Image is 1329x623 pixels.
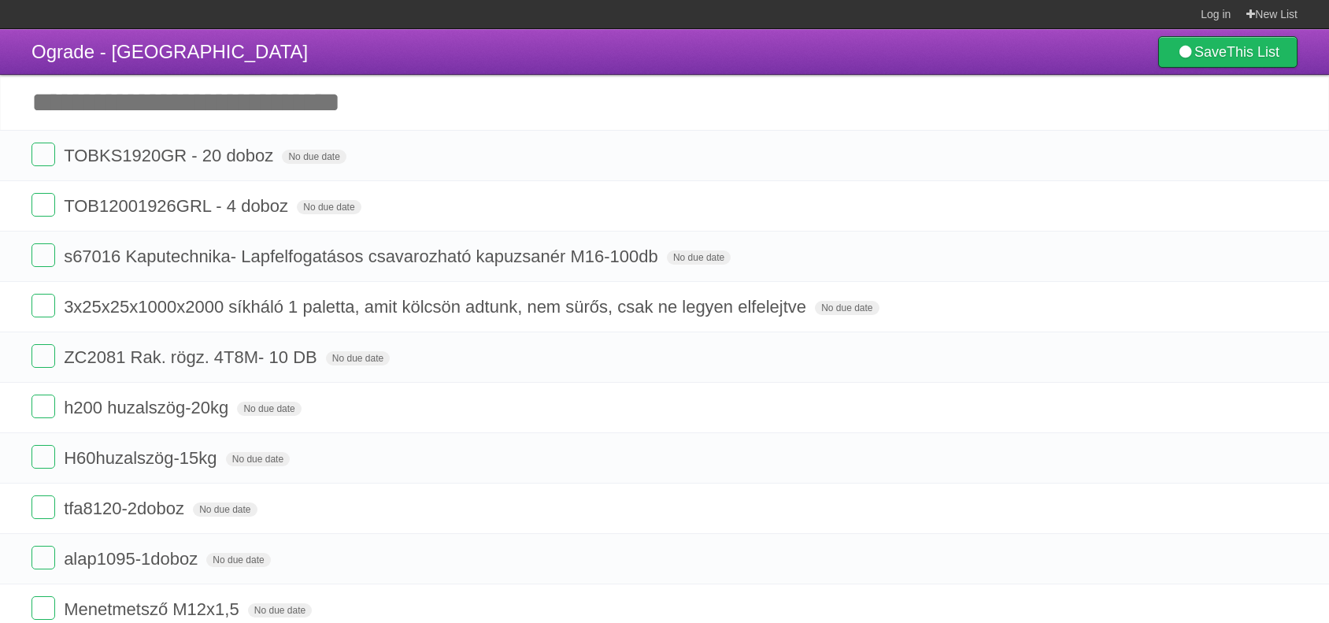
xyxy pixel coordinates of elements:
[31,445,55,469] label: Done
[1158,36,1298,68] a: SaveThis List
[31,596,55,620] label: Done
[31,143,55,166] label: Done
[667,250,731,265] span: No due date
[326,351,390,365] span: No due date
[64,247,662,266] span: s67016 Kaputechnika- Lapfelfogatásos csavarozható kapuzsanér M16-100db
[31,193,55,217] label: Done
[237,402,301,416] span: No due date
[64,196,292,216] span: TOB12001926GRL - 4 doboz
[64,297,810,317] span: 3x25x25x1000x2000 síkháló 1 paletta, amit kölcsön adtunk, nem sürős, csak ne legyen elfelejtve
[31,395,55,418] label: Done
[64,448,220,468] span: H60huzalszög-15kg
[31,495,55,519] label: Done
[297,200,361,214] span: No due date
[64,499,188,518] span: tfa8120-2doboz
[31,294,55,317] label: Done
[64,549,202,569] span: alap1095-1doboz
[64,599,243,619] span: Menetmetsző M12x1,5
[64,347,321,367] span: ZC2081 Rak. rögz. 4T8M- 10 DB
[226,452,290,466] span: No due date
[1227,44,1279,60] b: This List
[282,150,346,164] span: No due date
[64,398,232,417] span: h200 huzalszög-20kg
[31,344,55,368] label: Done
[31,41,308,62] span: Ograde - [GEOGRAPHIC_DATA]
[248,603,312,617] span: No due date
[64,146,277,165] span: TOBKS1920GR - 20 doboz
[193,502,257,517] span: No due date
[31,546,55,569] label: Done
[31,243,55,267] label: Done
[815,301,879,315] span: No due date
[206,553,270,567] span: No due date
